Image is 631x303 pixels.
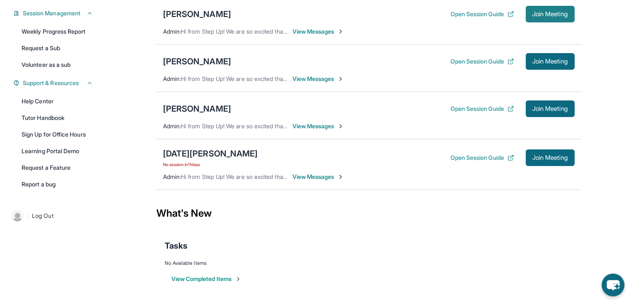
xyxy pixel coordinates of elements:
button: Open Session Guide [450,154,514,162]
span: Support & Resources [23,79,79,87]
span: Tasks [165,240,188,252]
span: No session in 11 days [163,161,258,168]
span: Join Meeting [532,155,568,160]
img: Chevron-Right [337,76,344,82]
a: Help Center [17,94,98,109]
button: Join Meeting [526,149,575,166]
span: Admin : [163,28,181,35]
div: [PERSON_NAME] [163,56,231,67]
a: |Log Out [8,207,98,225]
span: View Messages [292,122,344,130]
img: user-img [12,210,23,222]
span: View Messages [292,27,344,36]
span: Join Meeting [532,12,568,17]
img: Chevron-Right [337,28,344,35]
a: Request a Sub [17,41,98,56]
button: Session Management [19,9,93,17]
button: Open Session Guide [450,57,514,66]
span: Log Out [32,212,54,220]
div: [PERSON_NAME] [163,103,231,115]
button: Join Meeting [526,6,575,22]
a: Weekly Progress Report [17,24,98,39]
span: View Messages [292,173,344,181]
a: Sign Up for Office Hours [17,127,98,142]
button: View Completed Items [171,275,241,283]
div: No Available Items [165,260,573,266]
a: Learning Portal Demo [17,144,98,159]
div: What's New [156,195,581,232]
span: | [27,211,29,221]
div: [DATE][PERSON_NAME] [163,148,258,159]
span: Join Meeting [532,59,568,64]
button: Join Meeting [526,100,575,117]
a: Volunteer as a sub [17,57,98,72]
a: Request a Feature [17,160,98,175]
button: Join Meeting [526,53,575,70]
span: Join Meeting [532,106,568,111]
img: Chevron-Right [337,173,344,180]
button: Open Session Guide [450,10,514,18]
button: Support & Resources [19,79,93,87]
span: Admin : [163,173,181,180]
span: View Messages [292,75,344,83]
button: Open Session Guide [450,105,514,113]
span: Session Management [23,9,80,17]
button: chat-button [602,274,624,296]
div: [PERSON_NAME] [163,8,231,20]
a: Tutor Handbook [17,110,98,125]
a: Report a bug [17,177,98,192]
span: Admin : [163,122,181,130]
img: Chevron-Right [337,123,344,130]
span: Admin : [163,75,181,82]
